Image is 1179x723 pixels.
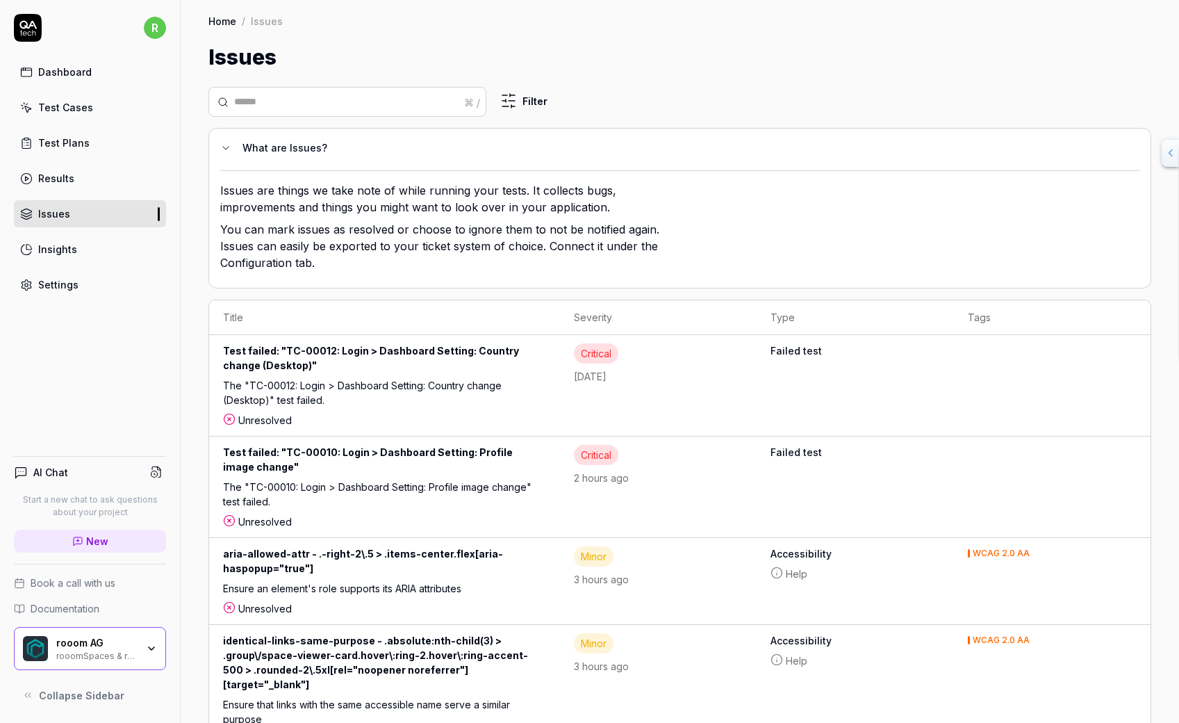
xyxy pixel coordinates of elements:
[954,300,1151,335] th: Tags
[574,445,618,465] div: Critical
[86,534,108,549] span: New
[242,140,1128,156] div: What are Issues?
[770,653,939,668] a: Help
[968,546,1030,561] button: WCAG 2.0 AA
[39,688,124,703] span: Collapse Sidebar
[220,221,672,277] p: You can mark issues as resolved or choose to ignore them to not be notified again. Issues can eas...
[770,445,939,460] b: Failed test
[574,574,629,585] time: 3 hours ago
[220,140,1128,156] button: What are Issues?
[223,601,546,616] div: Unresolved
[14,681,166,709] button: Collapse Sidebar
[968,633,1030,648] button: WCAG 2.0 AA
[38,277,79,292] div: Settings
[223,581,546,601] div: Ensure an element's role supports its ARIA attributes
[223,514,546,529] div: Unresolved
[574,472,629,484] time: 2 hours ago
[38,171,74,186] div: Results
[14,200,166,227] a: Issues
[38,65,92,79] div: Dashboard
[14,601,166,616] a: Documentation
[31,576,115,590] span: Book a call with us
[223,445,546,480] div: Test failed: "TC-00010: Login > Dashboard Setting: Profile image change"
[464,95,480,109] div: ⌘ /
[560,300,757,335] th: Severity
[14,530,166,553] a: New
[973,636,1030,644] div: WCAG 2.0 AA
[14,58,166,86] a: Dashboard
[770,343,939,358] b: Failed test
[144,14,166,42] button: r
[56,649,137,660] div: rooomSpaces & rooomProducts
[14,576,166,590] a: Book a call with us
[220,182,672,221] p: Issues are things we take note of while running your tests. It collects bugs, improvements and th...
[574,343,618,364] div: Critical
[223,480,546,514] div: The "TC-00010: Login > Dashboard Setting: Profile image change" test failed.
[208,14,236,28] a: Home
[757,300,953,335] th: Type
[14,494,166,519] p: Start a new chat to ask questions about your project
[14,94,166,121] a: Test Cases
[574,633,613,653] div: Minor
[574,660,629,672] time: 3 hours ago
[770,633,939,648] b: Accessibility
[223,413,546,428] div: Unresolved
[223,343,546,378] div: Test failed: "TC-00012: Login > Dashboard Setting: Country change (Desktop)"
[14,129,166,156] a: Test Plans
[56,637,137,649] div: rooom AG
[209,300,560,335] th: Title
[38,242,77,257] div: Insights
[242,14,245,28] div: /
[770,567,939,581] a: Help
[770,546,939,561] b: Accessibility
[223,546,546,581] div: aria-allowed-attr - .-right-2\.5 > .items-center.flex[aria-haspopup="true"]
[492,87,556,115] button: Filter
[14,236,166,263] a: Insights
[574,371,607,382] time: [DATE]
[251,14,283,28] div: Issues
[574,546,613,567] div: Minor
[14,627,166,670] button: rooom AG Logorooom AGrooomSpaces & rooomProducts
[23,636,48,661] img: rooom AG Logo
[223,378,546,413] div: The "TC-00012: Login > Dashboard Setting: Country change (Desktop)" test failed.
[144,17,166,39] span: r
[38,100,93,115] div: Test Cases
[33,465,68,480] h4: AI Chat
[973,549,1030,558] div: WCAG 2.0 AA
[38,136,90,150] div: Test Plans
[31,601,99,616] span: Documentation
[14,165,166,192] a: Results
[223,633,546,697] div: identical-links-same-purpose - .absolute:nth-child(3) > .group\/space-viewer-card.hover\:ring-2.h...
[38,206,70,221] div: Issues
[208,42,277,73] h1: Issues
[14,271,166,298] a: Settings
